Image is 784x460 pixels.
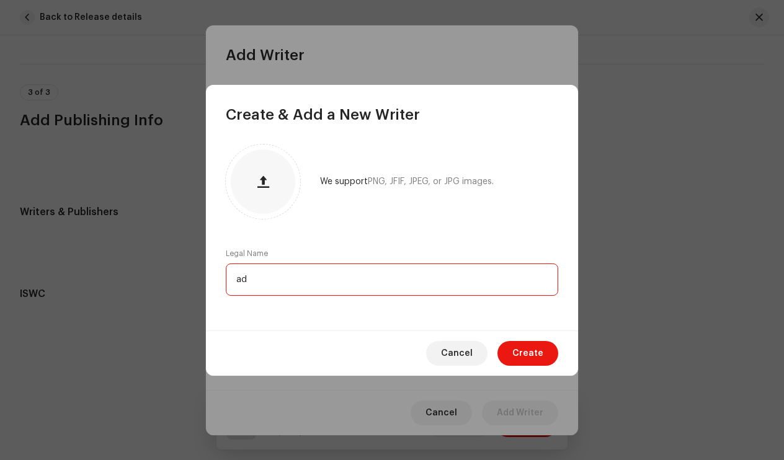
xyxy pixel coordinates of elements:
div: We support [320,177,494,187]
button: Cancel [426,341,488,366]
span: PNG, JFIF, JPEG, or JPG images. [368,177,494,186]
input: Enter legal name [226,263,558,296]
span: Create [512,341,543,366]
span: Cancel [441,341,473,366]
label: Legal Name [226,249,268,259]
button: Create [497,341,558,366]
span: Create & Add a New Writer [226,105,420,125]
